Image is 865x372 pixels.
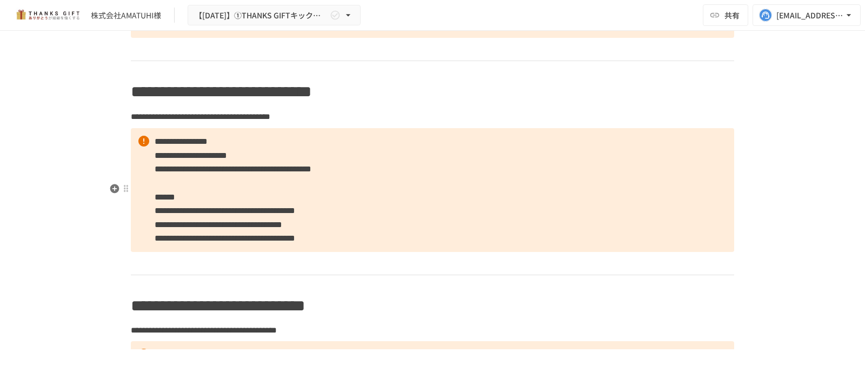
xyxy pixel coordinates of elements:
span: 共有 [724,9,740,21]
button: 共有 [703,4,748,26]
button: 【[DATE]】①THANKS GIFTキックオフMTG [188,5,361,26]
button: [EMAIL_ADDRESS][DOMAIN_NAME] [753,4,861,26]
img: mMP1OxWUAhQbsRWCurg7vIHe5HqDpP7qZo7fRoNLXQh [13,6,82,24]
div: 株式会社AMATUHI様 [91,10,161,21]
div: [EMAIL_ADDRESS][DOMAIN_NAME] [776,9,843,22]
span: 【[DATE]】①THANKS GIFTキックオフMTG [195,9,328,22]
